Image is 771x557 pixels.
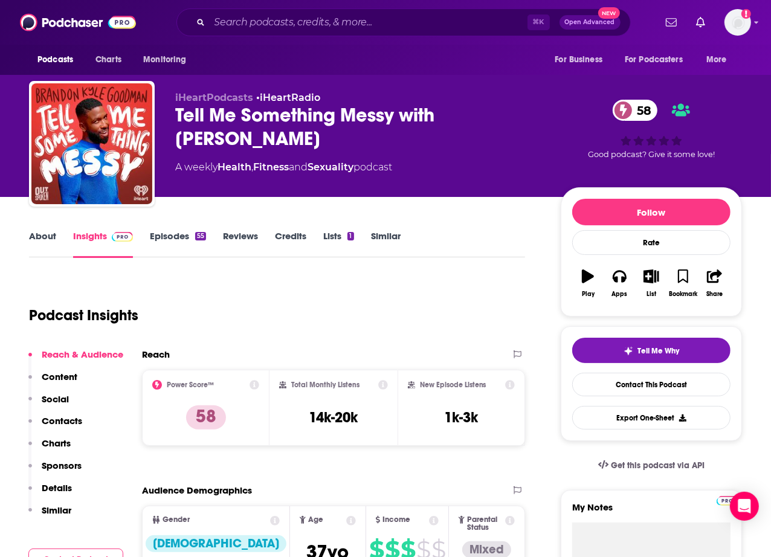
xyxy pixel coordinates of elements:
p: Similar [42,504,71,516]
p: Reach & Audience [42,349,123,360]
a: Show notifications dropdown [661,12,682,33]
span: Monitoring [143,51,186,68]
p: Charts [42,437,71,449]
p: 58 [186,405,226,430]
div: Play [582,291,595,298]
button: Details [28,482,72,504]
span: and [289,161,308,173]
input: Search podcasts, credits, & more... [210,13,527,32]
button: List [636,262,667,305]
div: Apps [612,291,628,298]
div: List [647,291,656,298]
h2: New Episode Listens [420,381,486,389]
p: Content [42,371,77,382]
img: Podchaser Pro [112,232,133,242]
div: 1 [347,232,353,240]
button: Show profile menu [724,9,751,36]
button: Share [699,262,731,305]
span: • [256,92,320,103]
h2: Power Score™ [167,381,214,389]
a: Show notifications dropdown [691,12,710,33]
p: Contacts [42,415,82,427]
span: Parental Status [467,516,503,532]
label: My Notes [572,501,731,523]
div: Bookmark [669,291,697,298]
a: 58 [613,100,657,121]
span: Open Advanced [565,19,615,25]
a: Contact This Podcast [572,373,731,396]
a: Pro website [717,494,738,506]
button: open menu [135,48,202,71]
button: Play [572,262,604,305]
a: Reviews [223,230,258,258]
button: tell me why sparkleTell Me Why [572,338,731,363]
button: open menu [698,48,742,71]
img: Tell Me Something Messy with Brandon Kyle Goodman [31,83,152,204]
div: Search podcasts, credits, & more... [176,8,631,36]
span: ⌘ K [527,14,550,30]
div: Open Intercom Messenger [730,492,759,521]
svg: Add a profile image [741,9,751,19]
button: Reach & Audience [28,349,123,371]
button: Apps [604,262,635,305]
span: For Podcasters [625,51,683,68]
button: Export One-Sheet [572,406,731,430]
div: Rate [572,230,731,255]
h3: 14k-20k [309,408,358,427]
span: 58 [625,100,657,121]
a: Similar [371,230,401,258]
a: Charts [88,48,129,71]
span: Good podcast? Give it some love! [588,150,715,159]
span: Logged in as shubbardidpr [724,9,751,36]
span: , [251,161,253,173]
button: open menu [617,48,700,71]
a: About [29,230,56,258]
button: Open AdvancedNew [560,15,621,30]
p: Details [42,482,72,494]
button: Bookmark [667,262,698,305]
button: Charts [28,437,71,460]
a: Sexuality [308,161,353,173]
span: New [598,7,620,19]
button: Social [28,393,69,416]
span: Get this podcast via API [611,460,705,471]
a: Episodes55 [150,230,206,258]
h2: Total Monthly Listens [291,381,360,389]
span: Podcasts [37,51,73,68]
a: Fitness [253,161,289,173]
span: More [706,51,727,68]
img: Podchaser Pro [717,496,738,506]
h1: Podcast Insights [29,306,138,324]
span: Income [382,516,410,524]
h3: 1k-3k [444,408,478,427]
a: Lists1 [323,230,353,258]
div: A weekly podcast [175,160,392,175]
span: Age [308,516,323,524]
a: Get this podcast via API [589,451,714,480]
p: Sponsors [42,460,82,471]
img: User Profile [724,9,751,36]
button: Follow [572,199,731,225]
h2: Audience Demographics [142,485,252,496]
span: For Business [555,51,602,68]
div: Share [706,291,723,298]
a: Credits [275,230,306,258]
div: 55 [195,232,206,240]
button: Contacts [28,415,82,437]
button: Similar [28,504,71,527]
button: open menu [546,48,618,71]
span: Tell Me Why [638,346,680,356]
a: iHeartRadio [260,92,320,103]
span: iHeartPodcasts [175,92,253,103]
button: Content [28,371,77,393]
div: 58Good podcast? Give it some love! [561,92,742,167]
span: Charts [95,51,121,68]
img: Podchaser - Follow, Share and Rate Podcasts [20,11,136,34]
h2: Reach [142,349,170,360]
div: [DEMOGRAPHIC_DATA] [146,535,286,552]
span: Gender [163,516,190,524]
a: Health [218,161,251,173]
button: open menu [29,48,89,71]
